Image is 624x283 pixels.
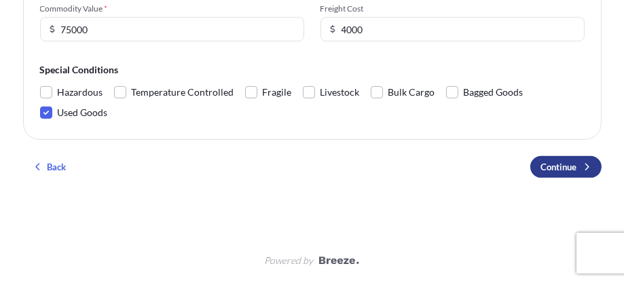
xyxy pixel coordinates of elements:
span: Fragile [263,82,292,102]
span: Hazardous [58,82,103,102]
span: Commodity Value [40,3,304,14]
span: Temperature Controlled [132,82,234,102]
input: Enter amount [320,17,585,41]
button: Continue [530,156,602,178]
span: Used Goods [58,102,108,123]
span: Bulk Cargo [388,82,435,102]
p: Continue [541,160,577,174]
span: Freight Cost [320,3,585,14]
span: Livestock [320,82,360,102]
input: Enter amount [40,17,304,41]
button: Back [23,156,77,178]
span: Bagged Goods [464,82,524,102]
span: Powered by [265,254,314,267]
p: Back [48,160,67,174]
span: Special Conditions [40,63,585,77]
